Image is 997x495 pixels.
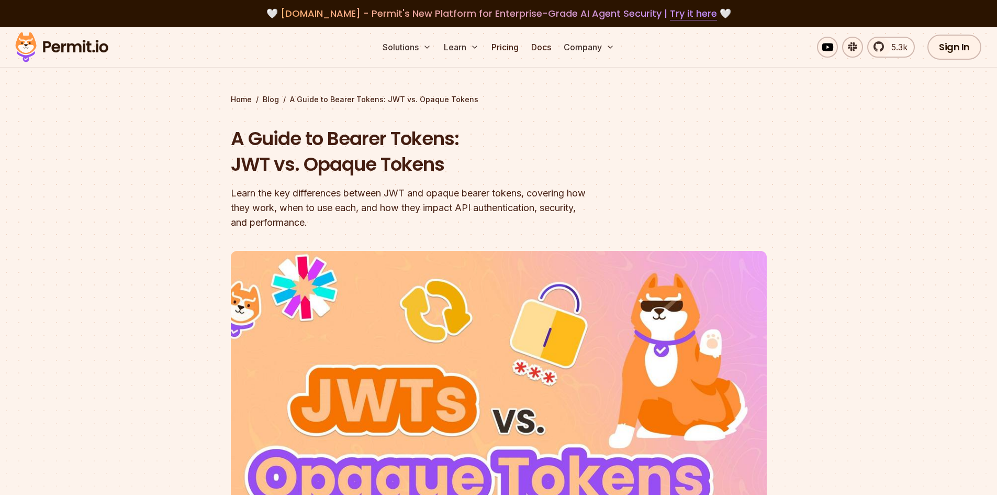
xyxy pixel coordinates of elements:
button: Company [559,37,619,58]
span: [DOMAIN_NAME] - Permit's New Platform for Enterprise-Grade AI Agent Security | [281,7,717,20]
img: Permit logo [10,29,113,65]
h1: A Guide to Bearer Tokens: JWT vs. Opaque Tokens [231,126,633,178]
a: Home [231,94,252,105]
a: Docs [527,37,555,58]
a: Blog [263,94,279,105]
div: Learn the key differences between JWT and opaque bearer tokens, covering how they work, when to u... [231,186,633,230]
a: Pricing [487,37,523,58]
button: Learn [440,37,483,58]
div: / / [231,94,767,105]
a: Sign In [927,35,981,60]
a: 5.3k [867,37,915,58]
div: 🤍 🤍 [25,6,972,21]
a: Try it here [670,7,717,20]
button: Solutions [378,37,435,58]
span: 5.3k [885,41,908,53]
